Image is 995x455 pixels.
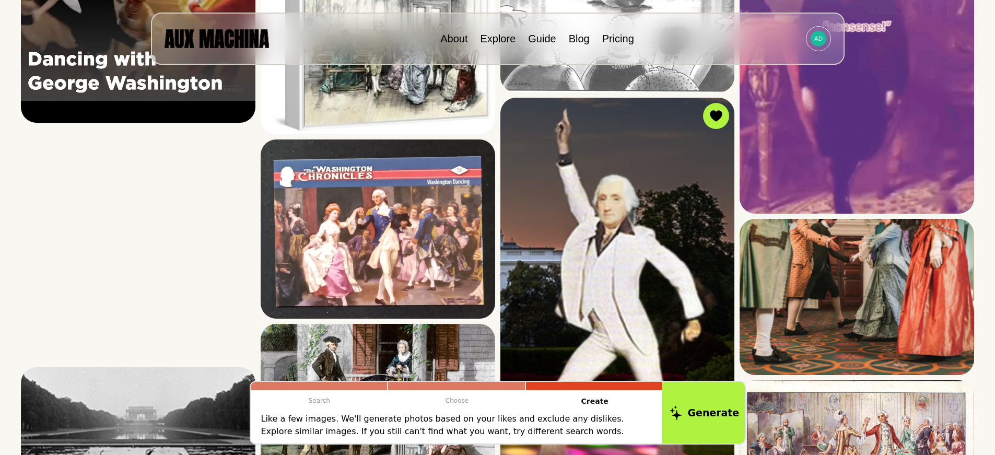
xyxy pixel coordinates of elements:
a: About [440,33,467,44]
img: Search result [740,219,974,376]
p: Choose [388,390,526,411]
a: Blog [569,33,590,44]
img: AUX MACHINA [165,29,269,48]
img: Search result [21,128,255,363]
img: Avatar [811,31,826,46]
a: Explore [480,33,516,44]
img: Search result [261,139,495,319]
a: Guide [528,33,556,44]
p: Like a few images. We'll generate photos based on your likes and exclude any dislikes. Explore si... [261,413,653,438]
p: Search [251,390,389,411]
p: Create [526,390,664,413]
a: Pricing [602,33,634,44]
button: Generate [662,380,747,445]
